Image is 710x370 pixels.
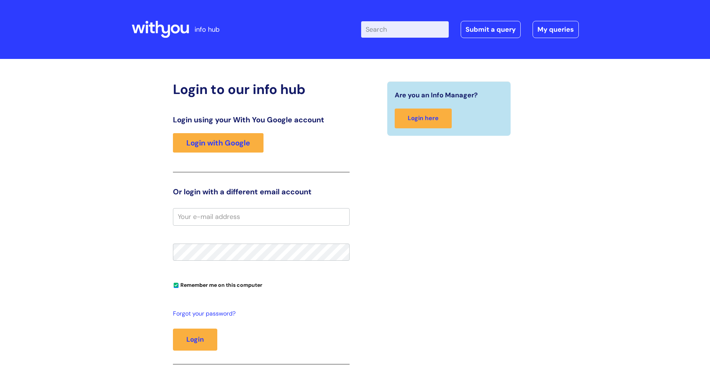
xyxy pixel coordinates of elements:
[395,89,478,101] span: Are you an Info Manager?
[361,21,449,38] input: Search
[173,208,350,225] input: Your e-mail address
[174,283,179,288] input: Remember me on this computer
[173,115,350,124] h3: Login using your With You Google account
[395,109,452,128] a: Login here
[461,21,521,38] a: Submit a query
[173,308,346,319] a: Forgot your password?
[173,133,264,153] a: Login with Google
[173,279,350,291] div: You can uncheck this option if you're logging in from a shared device
[173,329,217,350] button: Login
[173,81,350,97] h2: Login to our info hub
[195,23,220,35] p: info hub
[173,280,262,288] label: Remember me on this computer
[533,21,579,38] a: My queries
[173,187,350,196] h3: Or login with a different email account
